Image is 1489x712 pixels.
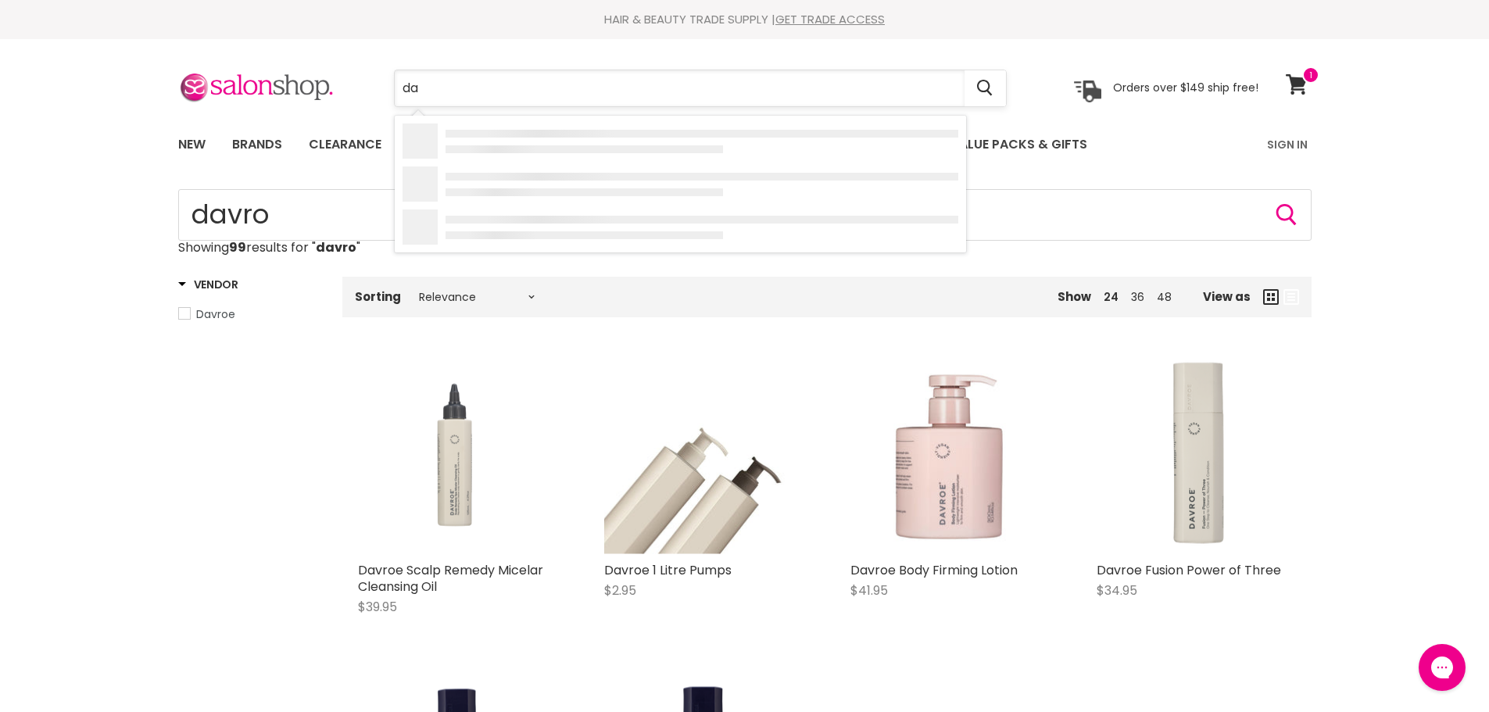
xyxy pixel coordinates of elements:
[159,122,1331,167] nav: Main
[850,355,1050,554] img: Davroe Body Firming Lotion
[220,128,294,161] a: Brands
[1058,288,1091,305] span: Show
[1411,639,1473,696] iframe: Gorgias live chat messenger
[394,70,1007,107] form: Product
[178,277,238,292] h3: Vendor
[1097,581,1137,599] span: $34.95
[1097,355,1296,554] img: Davroe Fusion Power of Three
[604,581,636,599] span: $2.95
[1131,289,1144,305] a: 36
[316,238,356,256] strong: davro
[358,561,543,596] a: Davroe Scalp Remedy Micelar Cleansing Oil
[178,189,1312,241] input: Search
[604,561,732,579] a: Davroe 1 Litre Pumps
[1097,561,1281,579] a: Davroe Fusion Power of Three
[196,306,235,322] span: Davroe
[355,290,401,303] label: Sorting
[166,122,1179,167] ul: Main menu
[178,189,1312,241] form: Product
[850,561,1018,579] a: Davroe Body Firming Lotion
[939,128,1099,161] a: Value Packs & Gifts
[1113,81,1258,95] p: Orders over $149 ship free!
[229,238,246,256] strong: 99
[850,581,888,599] span: $41.95
[178,306,323,323] a: Davroe
[159,12,1331,27] div: HAIR & BEAUTY TRADE SUPPLY |
[1203,290,1251,303] span: View as
[395,70,965,106] input: Search
[1157,289,1172,305] a: 48
[604,355,804,554] img: Davroe 1 Litre Pumps
[166,128,217,161] a: New
[775,11,885,27] a: GET TRADE ACCESS
[358,598,397,616] span: $39.95
[297,128,393,161] a: Clearance
[1274,202,1299,227] button: Search
[178,241,1312,255] p: Showing results for " "
[1104,289,1119,305] a: 24
[358,355,557,554] img: Davroe Scalp Remedy Micelar Cleansing Oil
[965,70,1006,106] button: Search
[1258,128,1317,161] a: Sign In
